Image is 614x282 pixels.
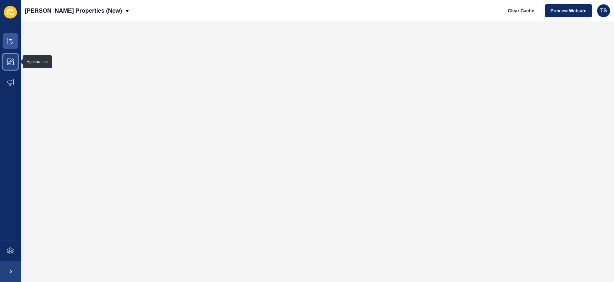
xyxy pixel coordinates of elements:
[27,59,48,64] div: Appearance
[25,3,122,19] p: [PERSON_NAME] Properties (New)
[551,7,586,14] span: Preview Website
[502,4,540,17] button: Clear Cache
[600,7,607,14] span: TS
[545,4,592,17] button: Preview Website
[508,7,534,14] span: Clear Cache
